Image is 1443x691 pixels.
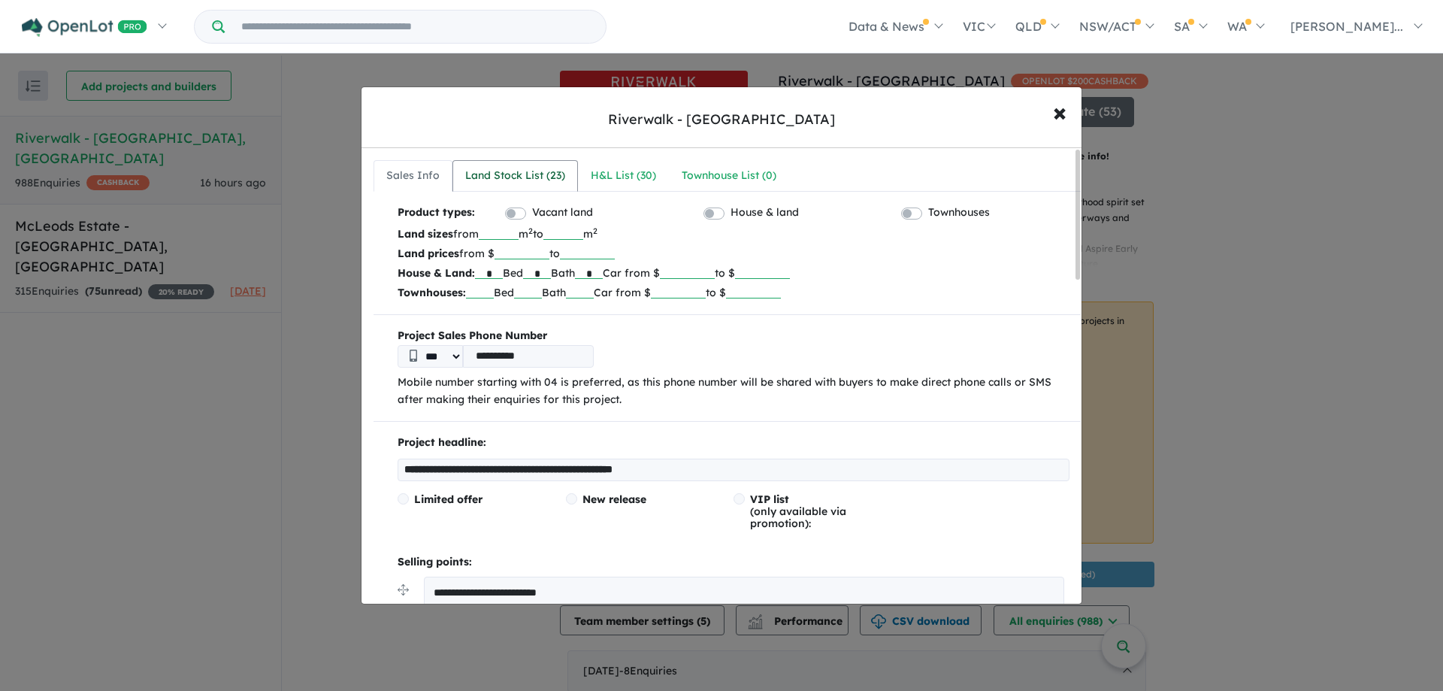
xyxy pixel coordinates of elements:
[528,226,533,236] sup: 2
[582,492,646,506] span: New release
[731,204,799,222] label: House & land
[398,247,459,260] b: Land prices
[398,263,1069,283] p: Bed Bath Car from $ to $
[22,18,147,37] img: Openlot PRO Logo White
[386,167,440,185] div: Sales Info
[1290,19,1403,34] span: [PERSON_NAME]...
[398,204,475,224] b: Product types:
[398,553,1069,571] p: Selling points:
[398,244,1069,263] p: from $ to
[414,492,483,506] span: Limited offer
[398,227,453,241] b: Land sizes
[608,110,835,129] div: Riverwalk - [GEOGRAPHIC_DATA]
[398,434,1069,452] p: Project headline:
[928,204,990,222] label: Townhouses
[398,327,1069,345] b: Project Sales Phone Number
[1053,95,1066,128] span: ×
[591,167,656,185] div: H&L List ( 30 )
[750,492,846,530] span: (only available via promotion):
[398,224,1069,244] p: from m to m
[465,167,565,185] div: Land Stock List ( 23 )
[398,283,1069,302] p: Bed Bath Car from $ to $
[682,167,776,185] div: Townhouse List ( 0 )
[398,374,1069,410] p: Mobile number starting with 04 is preferred, as this phone number will be shared with buyers to m...
[750,492,789,506] span: VIP list
[398,584,409,596] img: drag.svg
[593,226,597,236] sup: 2
[398,286,466,299] b: Townhouses:
[532,204,593,222] label: Vacant land
[410,350,417,362] img: Phone icon
[398,266,475,280] b: House & Land:
[228,11,603,43] input: Try estate name, suburb, builder or developer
